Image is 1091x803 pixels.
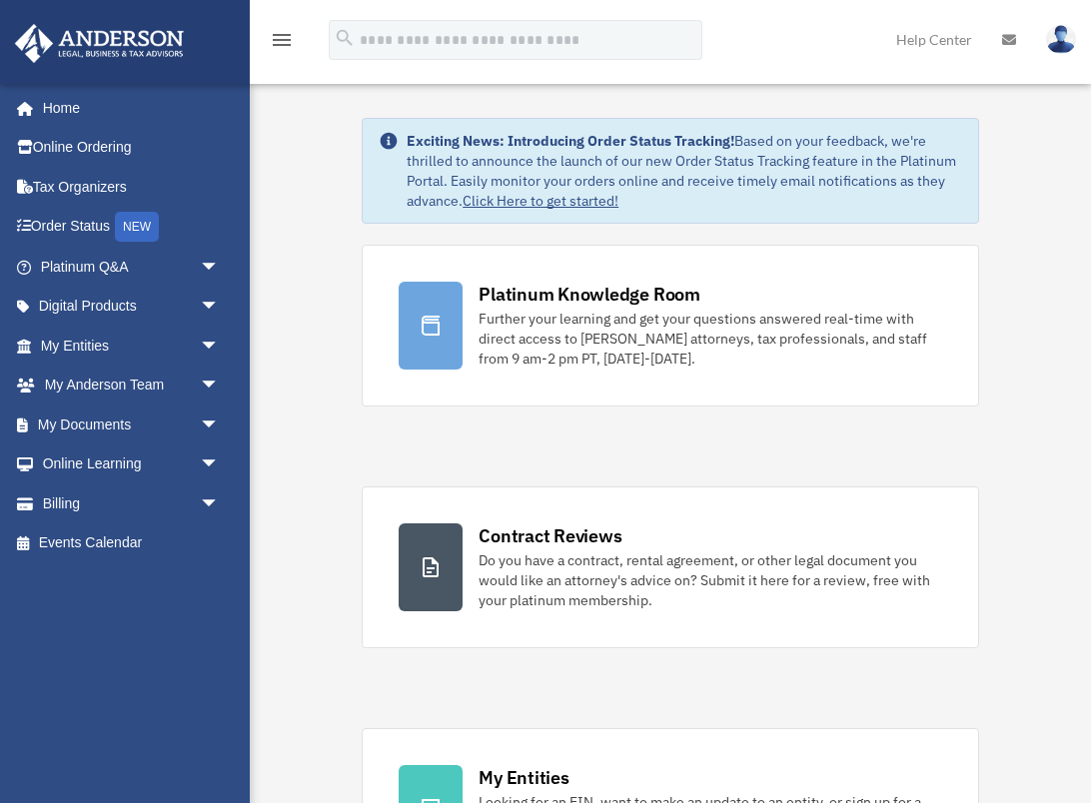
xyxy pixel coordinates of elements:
a: Digital Productsarrow_drop_down [14,287,250,327]
img: User Pic [1046,25,1076,54]
span: arrow_drop_down [200,326,240,367]
img: Anderson Advisors Platinum Portal [9,24,190,63]
span: arrow_drop_down [200,287,240,328]
a: Online Learningarrow_drop_down [14,444,250,484]
a: Order StatusNEW [14,207,250,248]
a: Billingarrow_drop_down [14,483,250,523]
a: My Entitiesarrow_drop_down [14,326,250,366]
span: arrow_drop_down [200,483,240,524]
a: Click Here to get started! [463,192,618,210]
div: Do you have a contract, rental agreement, or other legal document you would like an attorney's ad... [479,550,942,610]
a: Platinum Knowledge Room Further your learning and get your questions answered real-time with dire... [362,245,979,406]
a: Tax Organizers [14,167,250,207]
i: search [334,27,356,49]
a: Online Ordering [14,128,250,168]
a: Contract Reviews Do you have a contract, rental agreement, or other legal document you would like... [362,486,979,648]
span: arrow_drop_down [200,404,240,445]
div: Further your learning and get your questions answered real-time with direct access to [PERSON_NAM... [479,309,942,369]
div: NEW [115,212,159,242]
div: Platinum Knowledge Room [479,282,700,307]
a: Platinum Q&Aarrow_drop_down [14,247,250,287]
div: Based on your feedback, we're thrilled to announce the launch of our new Order Status Tracking fe... [407,131,962,211]
span: arrow_drop_down [200,366,240,406]
i: menu [270,28,294,52]
a: Events Calendar [14,523,250,563]
div: Contract Reviews [479,523,621,548]
a: Home [14,88,240,128]
a: My Anderson Teamarrow_drop_down [14,366,250,405]
a: My Documentsarrow_drop_down [14,404,250,444]
strong: Exciting News: Introducing Order Status Tracking! [407,132,734,150]
div: My Entities [479,765,568,790]
span: arrow_drop_down [200,444,240,485]
a: menu [270,35,294,52]
span: arrow_drop_down [200,247,240,288]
